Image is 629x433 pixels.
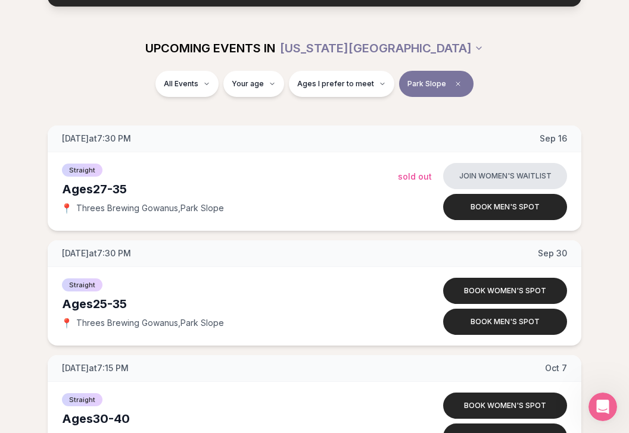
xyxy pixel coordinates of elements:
span: Clear borough filter [451,77,465,91]
span: 📍 [62,203,71,213]
span: Ages I prefer to meet [297,79,374,89]
span: Sep 16 [540,133,567,145]
div: Ages 27-35 [62,181,398,197]
span: [DATE] at 7:15 PM [62,362,129,374]
div: Ages 30-40 [62,410,398,427]
span: Park Slope [407,79,446,89]
button: Book women's spot [443,278,567,304]
div: Ages 25-35 [62,296,398,312]
span: [DATE] at 7:30 PM [62,247,131,259]
button: Ages I prefer to meet [289,71,394,97]
span: Straight [62,164,102,177]
span: 📍 [62,318,71,328]
span: Threes Brewing Gowanus , Park Slope [76,317,224,329]
span: Sep 30 [538,247,567,259]
button: Book men's spot [443,309,567,335]
span: Threes Brewing Gowanus , Park Slope [76,202,224,214]
span: Straight [62,278,102,291]
button: Book women's spot [443,393,567,419]
button: Join women's waitlist [443,163,567,189]
span: Your age [232,79,264,89]
button: Park SlopeClear borough filter [399,71,474,97]
button: Book men's spot [443,194,567,220]
span: Oct 7 [545,362,567,374]
span: [DATE] at 7:30 PM [62,133,131,145]
button: Your age [223,71,284,97]
span: All Events [164,79,198,89]
span: UPCOMING EVENTS IN [145,40,275,57]
button: [US_STATE][GEOGRAPHIC_DATA] [280,35,484,61]
iframe: Intercom live chat [588,393,617,421]
button: All Events [155,71,219,97]
span: Sold Out [398,171,432,181]
span: Straight [62,393,102,406]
